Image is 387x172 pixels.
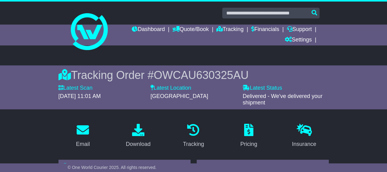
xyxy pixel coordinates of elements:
div: Insurance [292,140,316,148]
a: Settings [285,35,312,45]
label: Latest Location [151,85,191,92]
div: Tracking Order # [58,68,329,82]
span: © One World Courier 2025. All rights reserved. [68,165,157,170]
div: Email [76,140,90,148]
div: Pricing [240,140,257,148]
span: Delivered - We've delivered your shipment [243,93,322,106]
a: Dashboard [132,25,165,35]
label: Latest Status [243,85,282,92]
a: Support [287,25,312,35]
a: Tracking [179,122,208,150]
span: [GEOGRAPHIC_DATA] [151,93,208,99]
a: Financials [251,25,279,35]
span: [DATE] 11:01 AM [58,93,101,99]
a: Download [122,122,155,150]
div: Tracking [183,140,204,148]
a: Pricing [236,122,261,150]
div: Download [126,140,151,148]
a: Email [72,122,94,150]
span: OWCAU630325AU [154,69,248,81]
label: Latest Scan [58,85,93,92]
a: Insurance [288,122,320,150]
a: Tracking [216,25,244,35]
a: Quote/Book [172,25,209,35]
